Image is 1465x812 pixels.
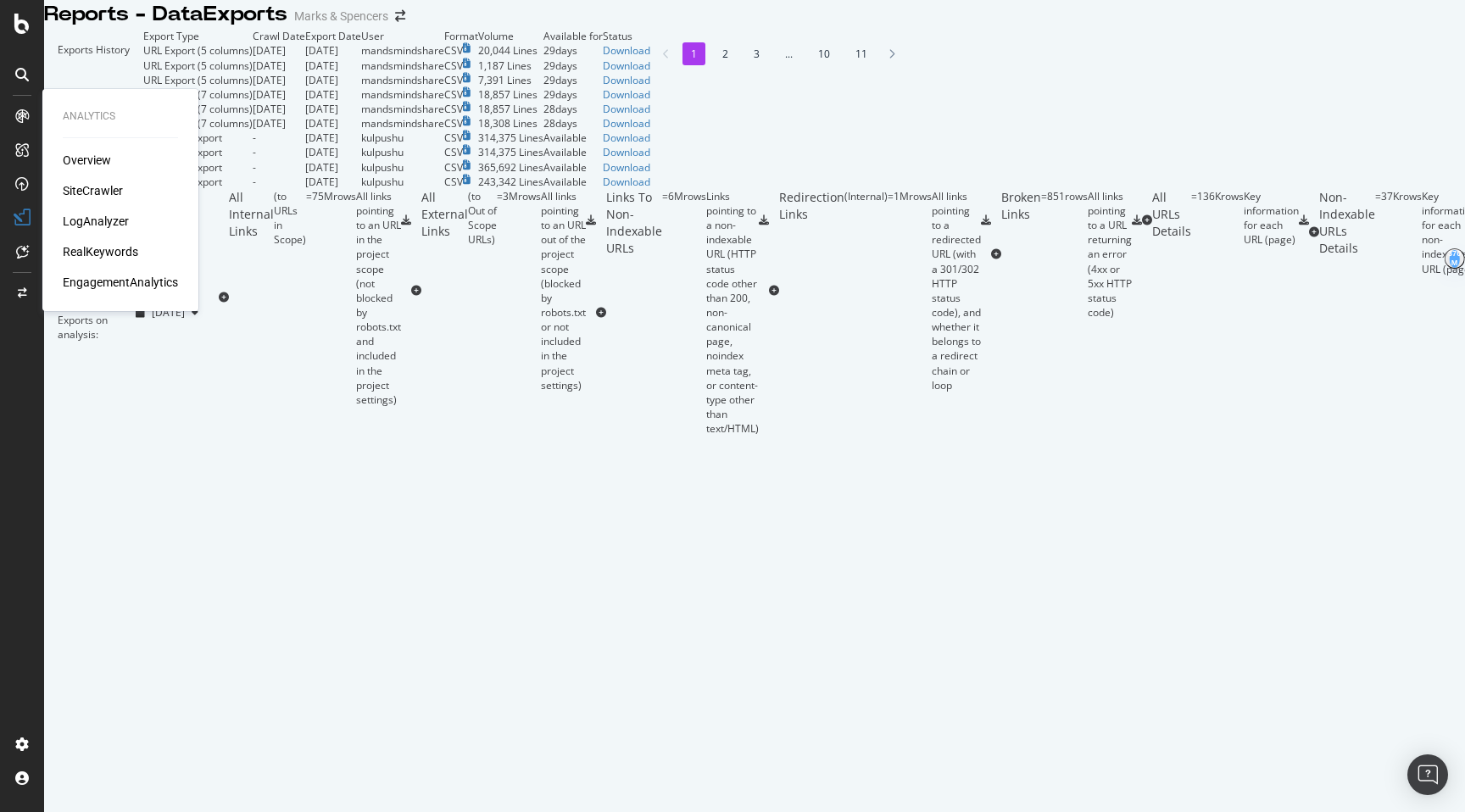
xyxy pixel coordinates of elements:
[306,189,356,407] div: = 75M rows
[361,131,444,145] td: kulpushu
[63,243,138,260] a: RealKeywords
[361,29,444,43] td: User
[63,109,178,124] div: Analytics
[444,73,463,87] div: CSV
[444,131,463,145] div: CSV
[478,145,543,159] td: 314,375 Lines
[361,43,444,58] td: mandsmindshare
[253,43,305,58] td: [DATE]
[714,42,737,65] li: 2
[361,116,444,131] td: mandsmindshare
[543,145,603,159] div: Available
[253,116,305,131] td: [DATE]
[444,116,463,131] div: CSV
[779,189,844,392] div: Redirection Links
[478,131,543,145] td: 314,375 Lines
[603,145,650,159] a: Download
[543,116,603,131] td: 28 days
[662,189,706,436] div: = 6M rows
[305,29,361,43] td: Export Date
[63,182,123,199] a: SiteCrawler
[305,102,361,116] td: [DATE]
[603,116,650,131] div: Download
[478,102,543,116] td: 18,857 Lines
[1132,215,1142,225] div: csv-export
[361,73,444,87] td: mandsmindshare
[305,73,361,87] td: [DATE]
[58,283,129,342] div: Botify Recommended Exports on analysis:
[1088,189,1132,320] div: All links pointing to a URL returning an error (4xx or 5xx HTTP status code)
[777,42,801,65] li: ...
[253,131,305,145] td: -
[478,116,543,131] td: 18,308 Lines
[497,189,541,392] div: = 3M rows
[63,274,178,291] div: EngagementAnalytics
[361,175,444,189] td: kulpushu
[603,73,650,87] a: Download
[1001,189,1041,320] div: Broken Links
[305,160,361,175] td: [DATE]
[253,175,305,189] td: -
[361,145,444,159] td: kulpushu
[361,160,444,175] td: kulpushu
[478,160,543,175] td: 365,692 Lines
[305,131,361,145] td: [DATE]
[543,131,603,145] div: Available
[745,42,768,65] li: 3
[253,73,305,87] td: [DATE]
[444,145,463,159] div: CSV
[541,189,586,392] div: All links pointing to an URL out of the project scope (blocked by robots.txt or not included in t...
[603,175,650,189] a: Download
[444,87,463,102] div: CSV
[421,189,468,392] div: All External Links
[603,102,650,116] div: Download
[603,43,650,58] a: Download
[356,189,401,407] div: All links pointing to an URL in the project scope (not blocked by robots.txt and included in the ...
[444,43,463,58] div: CSV
[143,73,253,87] div: URL Export (5 columns)
[253,29,305,43] td: Crawl Date
[129,299,205,326] button: [DATE]
[888,189,932,392] div: = 1M rows
[274,189,306,407] div: ( to URLs in Scope )
[401,215,411,225] div: csv-export
[305,145,361,159] td: [DATE]
[543,102,603,116] td: 28 days
[152,305,185,320] span: 2025 Sep. 13th
[143,43,253,58] div: URL Export (5 columns)
[305,116,361,131] td: [DATE]
[847,42,876,65] li: 11
[143,87,253,102] div: URL Export (7 columns)
[478,43,543,58] td: 20,044 Lines
[143,29,253,43] td: Export Type
[603,29,650,43] td: Status
[361,58,444,73] td: mandsmindshare
[253,145,305,159] td: -
[444,175,463,189] div: CSV
[603,87,650,102] a: Download
[444,160,463,175] div: CSV
[706,189,759,436] div: Links pointing to a non-indexable URL (HTTP status code other than 200, non-canonical page, noind...
[543,87,603,102] td: 29 days
[143,58,253,73] div: URL Export (5 columns)
[1407,754,1448,795] div: Open Intercom Messenger
[1041,189,1088,320] div: = 851 rows
[603,160,650,175] a: Download
[361,87,444,102] td: mandsmindshare
[444,102,463,116] div: CSV
[603,58,650,73] div: Download
[63,152,111,169] a: Overview
[478,175,543,189] td: 243,342 Lines
[759,215,769,225] div: csv-export
[603,131,650,145] a: Download
[586,215,596,225] div: csv-export
[294,8,388,25] div: Marks & Spencers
